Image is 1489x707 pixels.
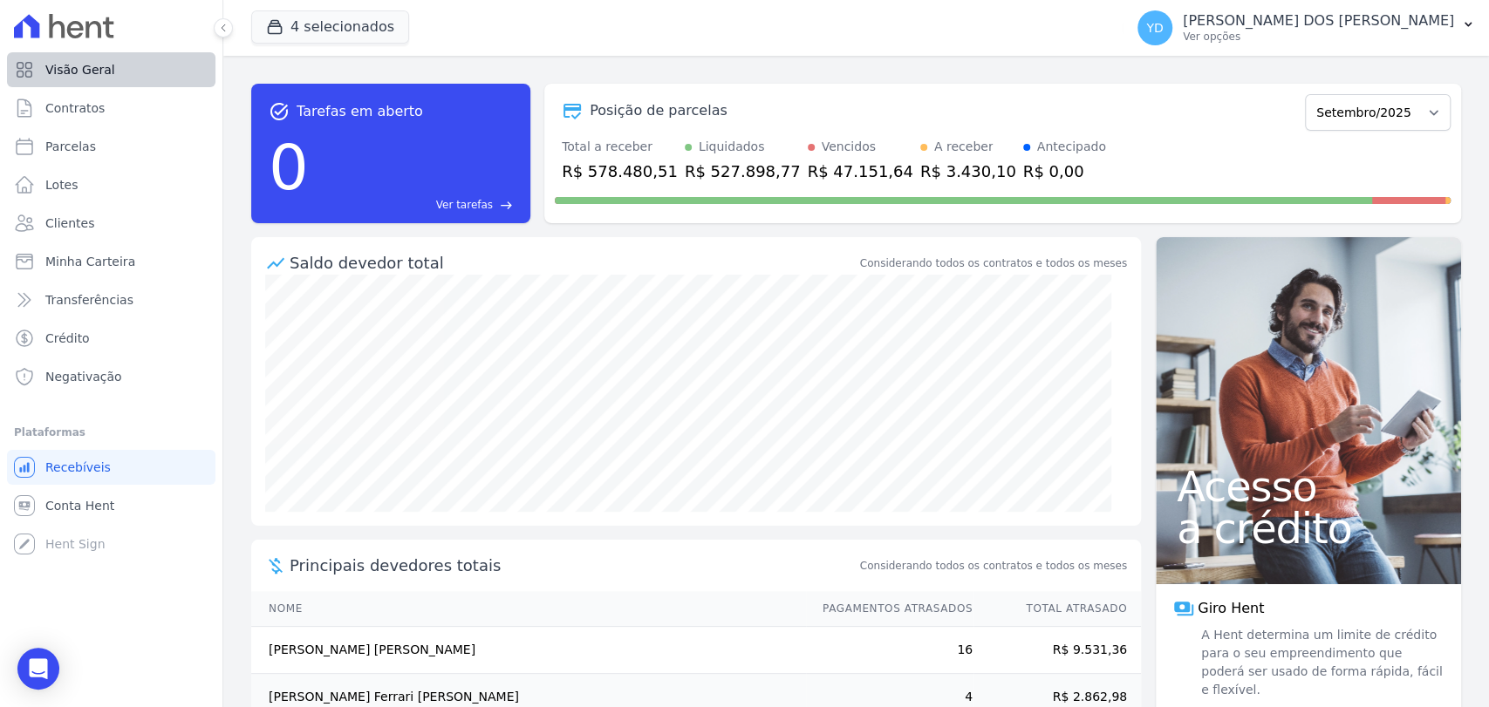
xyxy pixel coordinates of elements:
[45,99,105,117] span: Contratos
[7,450,215,485] a: Recebíveis
[45,138,96,155] span: Parcelas
[934,138,994,156] div: A receber
[1023,160,1106,183] div: R$ 0,00
[806,627,973,674] td: 16
[290,251,857,275] div: Saldo devedor total
[7,244,215,279] a: Minha Carteira
[297,101,423,122] span: Tarefas em aberto
[7,129,215,164] a: Parcelas
[1177,507,1440,549] span: a crédito
[251,10,409,44] button: 4 selecionados
[7,488,215,523] a: Conta Hent
[973,627,1141,674] td: R$ 9.531,36
[7,321,215,356] a: Crédito
[251,627,806,674] td: [PERSON_NAME] [PERSON_NAME]
[808,160,913,183] div: R$ 47.151,64
[14,422,208,443] div: Plataformas
[1183,30,1454,44] p: Ver opções
[45,291,133,309] span: Transferências
[45,214,94,232] span: Clientes
[45,497,114,514] span: Conta Hent
[251,591,806,627] th: Nome
[1146,22,1163,34] span: YD
[45,253,135,270] span: Minha Carteira
[436,197,493,213] span: Ver tarefas
[1037,138,1106,156] div: Antecipado
[1198,598,1264,619] span: Giro Hent
[7,52,215,87] a: Visão Geral
[1183,12,1454,30] p: [PERSON_NAME] DOS [PERSON_NAME]
[45,459,111,476] span: Recebíveis
[699,138,765,156] div: Liquidados
[1124,3,1489,52] button: YD [PERSON_NAME] DOS [PERSON_NAME] Ver opções
[316,197,513,213] a: Ver tarefas east
[269,101,290,122] span: task_alt
[860,558,1127,574] span: Considerando todos os contratos e todos os meses
[806,591,973,627] th: Pagamentos Atrasados
[7,206,215,241] a: Clientes
[973,591,1141,627] th: Total Atrasado
[269,122,309,213] div: 0
[685,160,801,183] div: R$ 527.898,77
[500,199,513,212] span: east
[45,61,115,78] span: Visão Geral
[920,160,1016,183] div: R$ 3.430,10
[562,138,678,156] div: Total a receber
[822,138,876,156] div: Vencidos
[45,368,122,385] span: Negativação
[290,554,857,577] span: Principais devedores totais
[7,359,215,394] a: Negativação
[45,330,90,347] span: Crédito
[45,176,79,194] span: Lotes
[7,91,215,126] a: Contratos
[860,255,1127,271] div: Considerando todos os contratos e todos os meses
[1198,626,1444,699] span: A Hent determina um limite de crédito para o seu empreendimento que poderá ser usado de forma ráp...
[590,100,727,121] div: Posição de parcelas
[562,160,678,183] div: R$ 578.480,51
[7,167,215,202] a: Lotes
[7,282,215,317] a: Transferências
[17,648,59,690] div: Open Intercom Messenger
[1177,466,1440,507] span: Acesso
